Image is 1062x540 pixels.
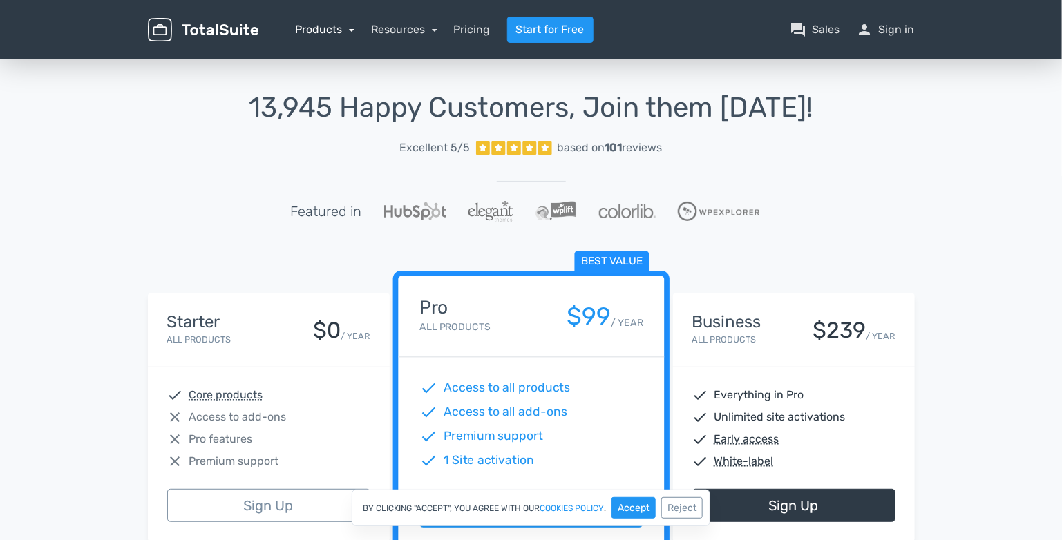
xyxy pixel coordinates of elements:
img: TotalSuite for WordPress [148,18,258,42]
img: ElegantThemes [468,201,513,222]
a: cookies policy [540,504,604,512]
span: Best value [574,251,649,273]
span: check [419,403,437,421]
img: WPExplorer [678,202,760,221]
div: based on reviews [558,139,663,156]
span: Access to add-ons [189,409,287,425]
a: Excellent 5/5 based on101reviews [148,134,915,162]
small: / YEAR [611,316,643,330]
span: close [167,453,184,470]
div: $239 [813,318,866,343]
span: Pro features [189,431,253,447]
a: personSign in [857,21,915,38]
img: Hubspot [384,202,446,220]
span: 1 Site activation [444,452,534,470]
span: check [419,427,437,445]
abbr: Early access [714,431,779,447]
div: $0 [314,318,341,343]
h1: 13,945 Happy Customers, Join them [DATE]! [148,93,915,123]
div: By clicking "Accept", you agree with our . [352,490,710,526]
button: Accept [611,497,656,519]
span: Access to all products [444,379,570,397]
span: Access to all add-ons [444,403,567,421]
span: close [167,409,184,425]
span: Everything in Pro [714,387,804,403]
span: person [857,21,873,38]
span: Unlimited site activations [714,409,846,425]
span: check [692,453,709,470]
span: Premium support [189,453,279,470]
h4: Pro [419,298,490,318]
span: check [167,387,184,403]
span: check [419,452,437,470]
a: Products [296,23,355,36]
div: $99 [567,303,611,330]
small: All Products [692,334,757,345]
h4: Starter [167,313,231,331]
small: / YEAR [341,329,370,343]
small: / YEAR [866,329,895,343]
abbr: Core products [189,387,263,403]
span: check [692,387,709,403]
small: All Products [419,321,490,333]
abbr: White-label [714,453,774,470]
small: All Products [167,334,231,345]
img: WPLift [535,201,576,222]
span: question_answer [790,21,807,38]
h4: Business [692,313,761,331]
span: close [167,431,184,447]
span: check [419,379,437,397]
img: Colorlib [599,204,656,218]
button: Reject [661,497,703,519]
span: Premium support [444,427,542,445]
span: check [692,409,709,425]
a: Resources [371,23,437,36]
span: check [692,431,709,447]
a: Pricing [454,21,491,38]
a: Start for Free [507,17,594,43]
a: question_answerSales [790,21,840,38]
h5: Featured in [291,204,362,219]
span: Excellent 5/5 [400,139,471,156]
strong: 101 [605,141,623,154]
